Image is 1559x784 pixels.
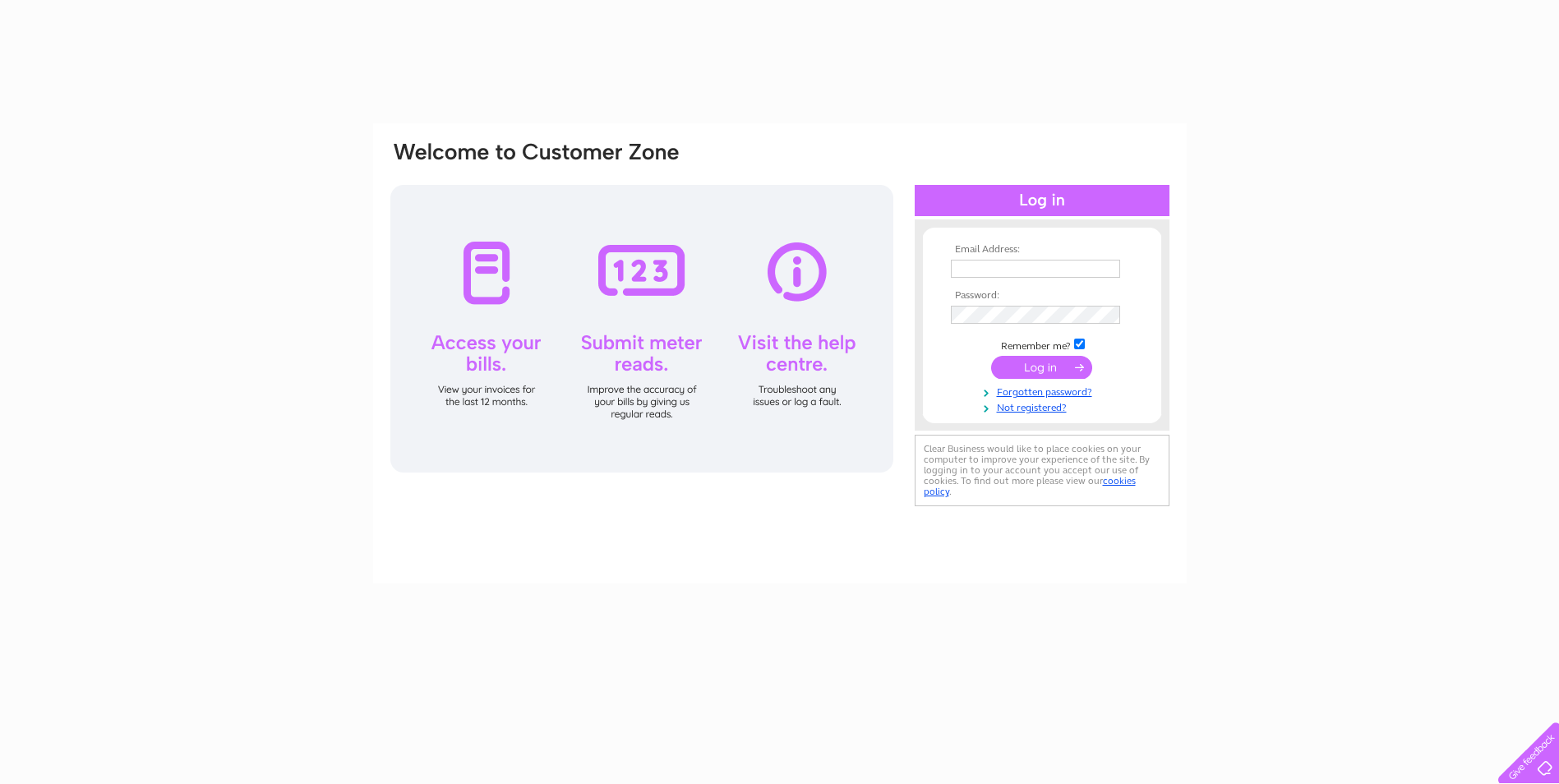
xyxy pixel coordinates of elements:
[951,399,1137,414] a: Not registered?
[924,475,1136,497] a: cookies policy
[947,290,1137,302] th: Password:
[951,383,1137,399] a: Forgotten password?
[915,435,1169,506] div: Clear Business would like to place cookies on your computer to improve your experience of the sit...
[947,336,1137,353] td: Remember me?
[947,244,1137,256] th: Email Address:
[991,356,1092,379] input: Submit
